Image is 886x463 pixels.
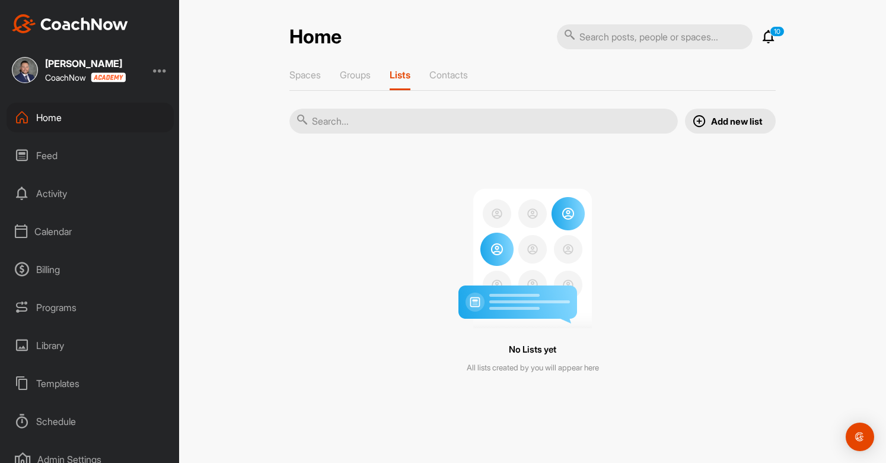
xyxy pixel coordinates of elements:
[458,179,607,328] img: no list yet
[390,69,410,81] p: Lists
[7,255,174,284] div: Billing
[7,293,174,322] div: Programs
[91,72,126,83] img: CoachNow acadmey
[692,114,706,128] img: add new list
[7,217,174,246] div: Calendar
[45,59,126,68] div: [PERSON_NAME]
[12,57,38,83] img: square_39cca0bf5c46e3886c4029b660897573.jpg
[340,69,371,81] p: Groups
[509,342,556,358] h3: No Lists yet
[289,69,321,81] p: Spaces
[770,26,785,37] p: 10
[7,331,174,360] div: Library
[289,26,342,49] h2: Home
[711,115,763,128] p: Add new list
[557,24,753,49] input: Search posts, people or spaces...
[685,109,776,134] button: Add new list
[45,72,126,83] div: CoachNow
[7,179,174,208] div: Activity
[7,103,174,132] div: Home
[7,141,174,170] div: Feed
[429,69,468,81] p: Contacts
[467,362,599,374] p: All lists created by you will appear here
[289,109,678,134] input: Search...
[846,423,874,451] div: Open Intercom Messenger
[7,369,174,398] div: Templates
[7,407,174,436] div: Schedule
[12,14,128,33] img: CoachNow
